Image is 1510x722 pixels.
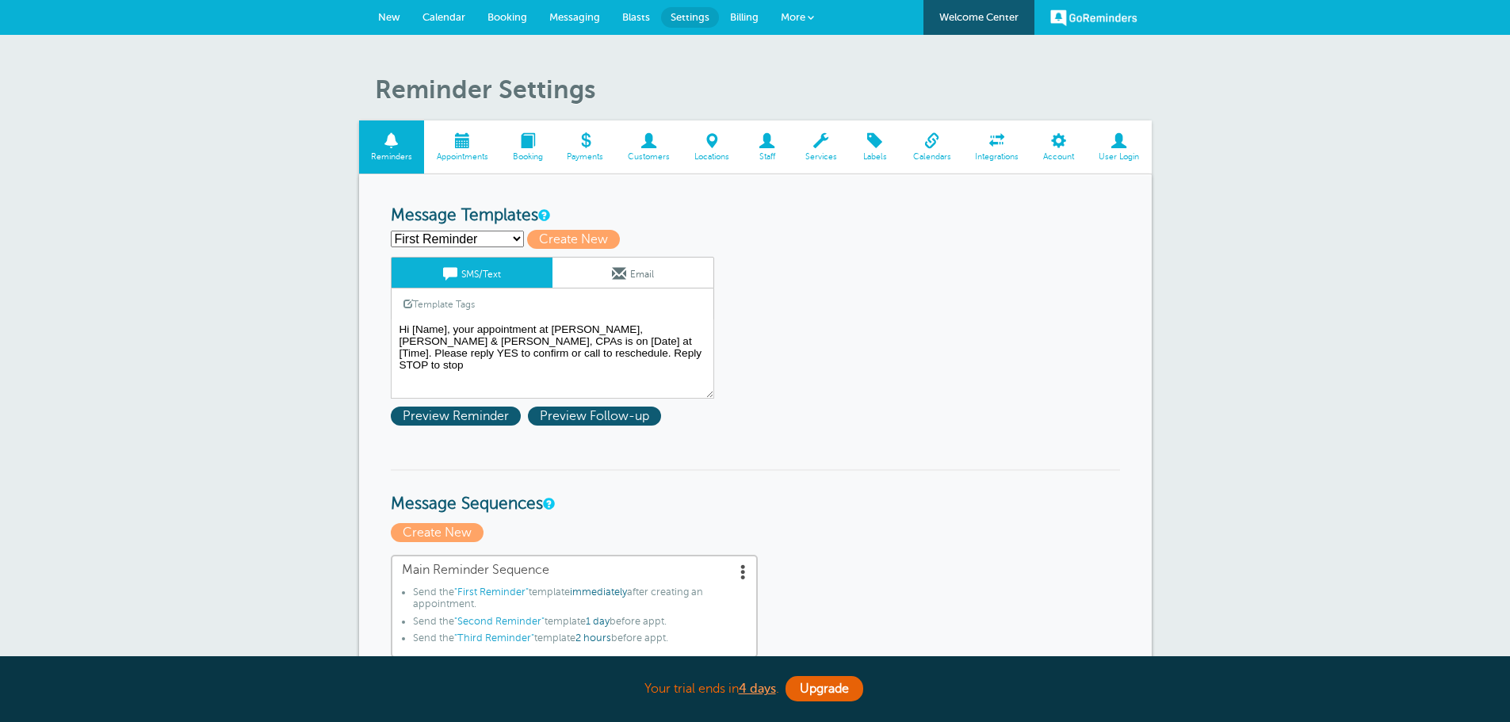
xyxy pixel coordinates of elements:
[739,682,776,696] a: 4 days
[570,586,627,598] span: immediately
[661,7,719,28] a: Settings
[413,632,747,650] li: Send the template before appt.
[963,120,1031,174] a: Integrations
[900,120,963,174] a: Calendars
[432,152,492,162] span: Appointments
[391,319,714,399] textarea: Hi [Name], your appointment at [PERSON_NAME], [PERSON_NAME] & [PERSON_NAME], CPAs is on [Date] at...
[391,555,758,658] a: Main Reminder Sequence Send the"First Reminder"templateimmediatelyafter creating an appointment.S...
[1087,120,1152,174] a: User Login
[563,152,608,162] span: Payments
[391,525,487,540] a: Create New
[690,152,734,162] span: Locations
[849,120,900,174] a: Labels
[671,11,709,23] span: Settings
[528,409,665,423] a: Preview Follow-up
[391,523,484,542] span: Create New
[424,120,500,174] a: Appointments
[391,409,528,423] a: Preview Reminder
[392,288,487,319] a: Template Tags
[454,586,529,598] span: "First Reminder"
[908,152,955,162] span: Calendars
[500,120,555,174] a: Booking
[857,152,893,162] span: Labels
[422,11,465,23] span: Calendar
[413,586,747,616] li: Send the template after creating an appointment.
[538,210,548,220] a: This is the wording for your reminder and follow-up messages. You can create multiple templates i...
[793,120,849,174] a: Services
[508,152,547,162] span: Booking
[575,632,611,644] span: 2 hours
[375,74,1152,105] h1: Reminder Settings
[1031,120,1087,174] a: Account
[586,616,610,627] span: 1 day
[549,11,600,23] span: Messaging
[454,632,534,644] span: "Third Reminder"
[624,152,675,162] span: Customers
[391,407,521,426] span: Preview Reminder
[454,616,545,627] span: "Second Reminder"
[1447,659,1494,706] iframe: Resource center
[527,230,620,249] span: Create New
[402,563,747,578] span: Main Reminder Sequence
[378,11,400,23] span: New
[730,11,759,23] span: Billing
[527,232,627,246] a: Create New
[528,407,661,426] span: Preview Follow-up
[359,672,1152,706] div: Your trial ends in .
[367,152,417,162] span: Reminders
[741,120,793,174] a: Staff
[786,676,863,701] a: Upgrade
[616,120,682,174] a: Customers
[622,11,650,23] span: Blasts
[552,258,713,288] a: Email
[487,11,527,23] span: Booking
[1039,152,1079,162] span: Account
[749,152,785,162] span: Staff
[413,616,747,633] li: Send the template before appt.
[801,152,841,162] span: Services
[391,469,1120,514] h3: Message Sequences
[555,120,616,174] a: Payments
[391,206,1120,226] h3: Message Templates
[971,152,1023,162] span: Integrations
[1095,152,1144,162] span: User Login
[392,258,552,288] a: SMS/Text
[781,11,805,23] span: More
[682,120,742,174] a: Locations
[543,499,552,509] a: Message Sequences allow you to setup multiple reminder schedules that can use different Message T...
